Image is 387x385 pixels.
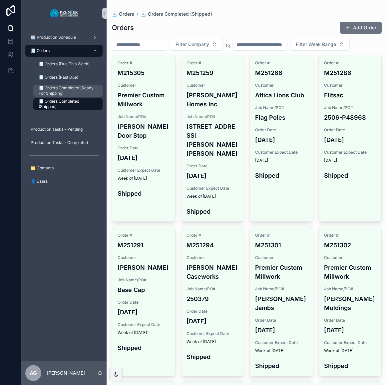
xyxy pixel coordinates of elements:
span: Order Date [118,300,170,305]
span: Filter Company [176,41,209,48]
a: Production Tasks - Completed [25,137,103,149]
span: Job Name/PO# [187,286,239,292]
span: Job Name/PO# [324,286,376,292]
span: Production Tasks - Completed [31,140,88,145]
h4: [DATE] [118,308,170,317]
span: [DATE] [324,158,376,163]
h4: M251259 [187,68,239,77]
h4: [DATE] [187,317,239,326]
span: Order # [255,233,307,238]
h4: [PERSON_NAME] Homes Inc. [187,91,239,109]
span: Order Date [324,127,376,133]
a: 🗓️ Production Schedule [25,31,103,43]
span: Order Date [324,318,376,323]
span: Customer Expect Date [187,331,239,336]
h4: M251294 [187,241,239,250]
span: 🧾 Orders (Due This Week) [39,61,90,67]
span: Customer [118,83,170,88]
span: Order Date [255,318,307,323]
h4: Base Cap [118,285,170,294]
span: Customer Expect Date [324,150,376,155]
h4: [PERSON_NAME] Caseworks [187,263,239,281]
span: 👤 Users [31,179,48,184]
span: 🗓️ Production Schedule [31,35,76,40]
h4: [DATE] [187,171,239,180]
h4: [DATE] [324,326,376,335]
span: Order # [118,60,170,66]
a: 🗂️ Contacts [25,162,103,174]
button: Select Button [170,38,223,51]
h1: Orders [112,23,134,32]
span: Customer [187,83,239,88]
h4: M251291 [118,241,170,250]
span: Order # [324,233,376,238]
a: 🧾 Orders Completed (Shipped) [33,98,103,110]
span: Customer [255,255,307,260]
h4: Shipped [187,207,239,216]
span: Job Name/PO# [187,114,239,119]
a: Order #M251302CustomerPremier Custom MillworkJob Name/PO#[PERSON_NAME] MoldingsOrder Date[DATE]Cu... [318,227,382,376]
a: 👤 Users [25,175,103,187]
span: Week of [DATE] [324,348,376,353]
h4: [PERSON_NAME] Door Stop [118,122,170,140]
h4: Shipped [118,343,170,352]
span: Job Name/PO# [324,105,376,110]
a: 🧾 Orders [25,45,103,57]
a: 🧾 Orders (Past Due) [33,71,103,83]
p: [PERSON_NAME] [47,370,85,376]
span: Order Date [255,127,307,133]
a: Order #M251259Customer[PERSON_NAME] Homes Inc.Job Name/PO#[STREET_ADDRESS][PERSON_NAME][PERSON_NA... [181,55,244,222]
h4: Shipped [187,352,239,361]
span: Filter Week Range [296,41,336,48]
h4: 2506-P48968 [324,113,376,122]
span: Week of [DATE] [118,330,170,335]
span: Customer [118,255,170,260]
span: Customer Expect Date [118,168,170,173]
span: Customer Expect Date [118,322,170,327]
button: Add Order [340,22,382,34]
span: Week of [DATE] [255,348,307,353]
h4: [PERSON_NAME] [118,263,170,272]
a: 🧾 Orders Completed (Shipped) [141,11,212,17]
h4: Shipped [118,189,170,198]
span: Customer Expect Date [255,340,307,345]
span: Job Name/PO# [255,105,307,110]
h4: Premier Custom Millwork [118,91,170,109]
h4: M215305 [118,68,170,77]
button: Select Button [290,38,350,51]
span: 🗂️ Contacts [31,165,54,171]
h4: [DATE] [324,135,376,144]
span: Customer [324,83,376,88]
h4: [STREET_ADDRESS][PERSON_NAME][PERSON_NAME] [187,122,239,158]
a: 🧾 Orders (Due This Week) [33,58,103,70]
span: Order Date [118,145,170,151]
span: Week of [DATE] [118,176,170,181]
h4: M251301 [255,241,307,250]
span: Order # [118,233,170,238]
span: Order # [324,60,376,66]
a: Order #M251286CustomerElitsacJob Name/PO#2506-P48968Order Date[DATE]Customer Expect Date[DATE]Shi... [318,55,382,222]
span: Job Name/PO# [255,286,307,292]
a: Order #M251294Customer[PERSON_NAME] CaseworksJob Name/PO#250379Order Date[DATE]Customer Expect Da... [181,227,244,376]
h4: Premier Custom Millwork [255,263,307,281]
h4: [DATE] [255,326,307,335]
div: scrollable content [21,27,107,196]
span: Customer Expect Date [255,150,307,155]
h4: [PERSON_NAME] Moldings [324,294,376,312]
span: Job Name/PO# [118,277,170,283]
h4: Shipped [324,361,376,370]
span: Customer Expect Date [187,186,239,191]
h4: Flag Poles [255,113,307,122]
h4: M251286 [324,68,376,77]
span: Customer [187,255,239,260]
span: [DATE] [255,158,307,163]
a: Order #M251301CustomerPremier Custom MillworkJob Name/PO#[PERSON_NAME] JambsOrder Date[DATE]Custo... [249,227,313,376]
h4: [PERSON_NAME] Jambs [255,294,307,312]
span: Order # [255,60,307,66]
h4: Shipped [255,361,307,370]
span: AG [30,369,37,377]
a: Order #M251291Customer[PERSON_NAME]Job Name/PO#Base CapOrder Date[DATE]Customer Expect DateWeek o... [112,227,176,376]
a: 🧾 Orders Completed (Ready For Shipping) [33,85,103,97]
